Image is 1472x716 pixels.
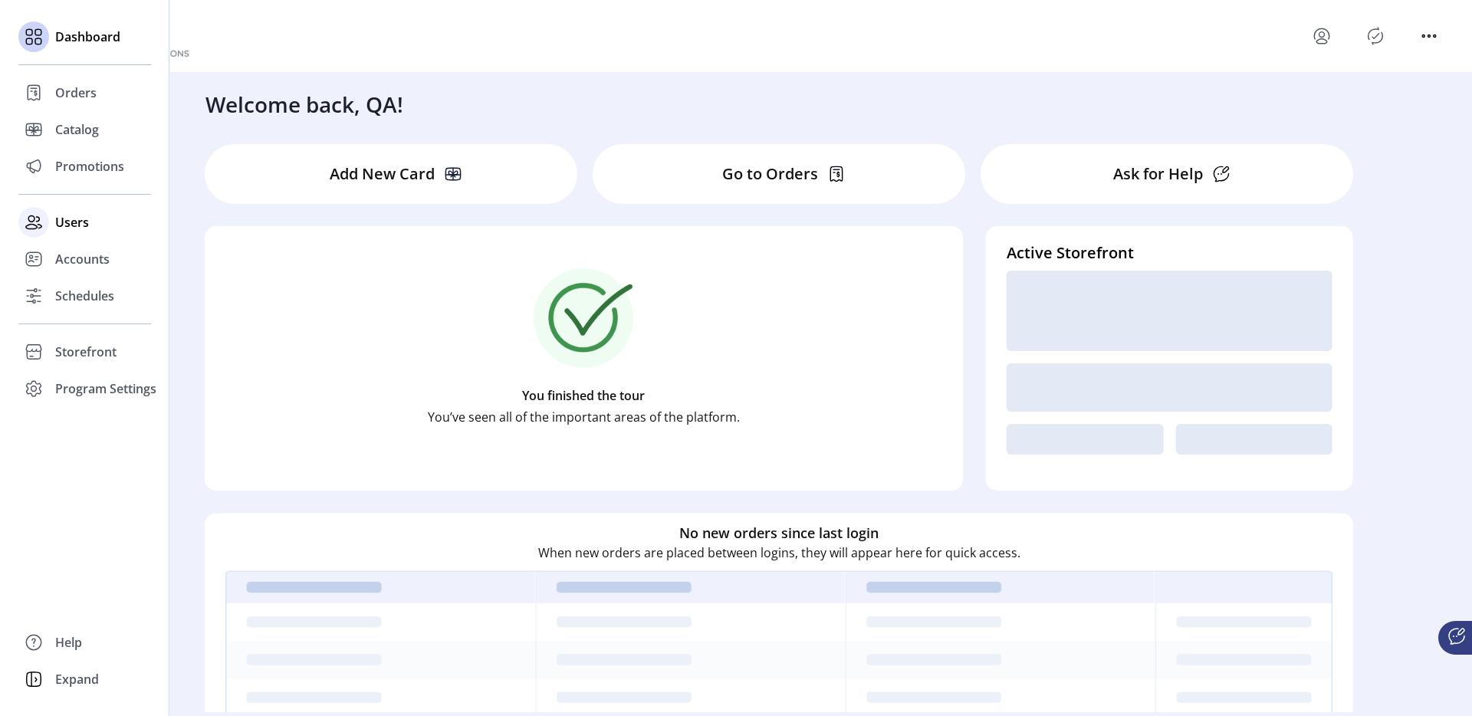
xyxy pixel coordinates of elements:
[55,120,99,139] span: Catalog
[55,250,110,268] span: Accounts
[55,28,120,46] span: Dashboard
[722,163,818,186] p: Go to Orders
[1309,24,1334,48] button: menu
[522,386,645,405] p: You finished the tour
[1417,24,1441,48] button: menu
[55,379,156,398] span: Program Settings
[1113,163,1203,186] p: Ask for Help
[55,670,99,688] span: Expand
[55,213,89,232] span: Users
[679,523,879,544] h6: No new orders since last login
[1363,24,1388,48] button: Publisher Panel
[55,343,117,361] span: Storefront
[55,287,114,305] span: Schedules
[55,157,124,176] span: Promotions
[538,544,1020,562] p: When new orders are placed between logins, they will appear here for quick access.
[55,633,82,652] span: Help
[330,163,435,186] p: Add New Card
[55,84,97,102] span: Orders
[205,88,403,120] h3: Welcome back, QA!
[1007,241,1332,264] h4: Active Storefront
[428,408,740,426] p: You’ve seen all of the important areas of the platform.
